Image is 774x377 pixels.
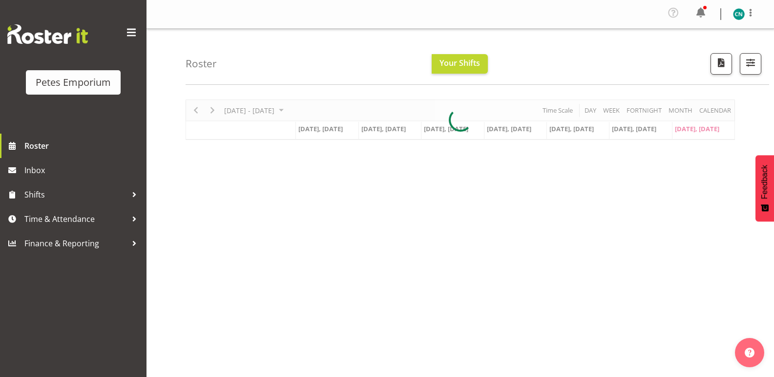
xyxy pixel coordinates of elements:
span: Your Shifts [439,58,480,68]
img: Rosterit website logo [7,24,88,44]
img: help-xxl-2.png [745,348,754,357]
button: Download a PDF of the roster according to the set date range. [711,53,732,75]
span: Time & Attendance [24,212,127,226]
button: Feedback - Show survey [755,155,774,221]
span: Roster [24,139,142,153]
button: Filter Shifts [740,53,761,75]
span: Finance & Reporting [24,236,127,251]
h4: Roster [186,58,217,69]
span: Shifts [24,187,127,202]
div: Petes Emporium [36,75,111,90]
span: Feedback [760,165,769,199]
button: Your Shifts [432,54,488,74]
span: Inbox [24,163,142,178]
img: christine-neville11214.jpg [733,8,745,20]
